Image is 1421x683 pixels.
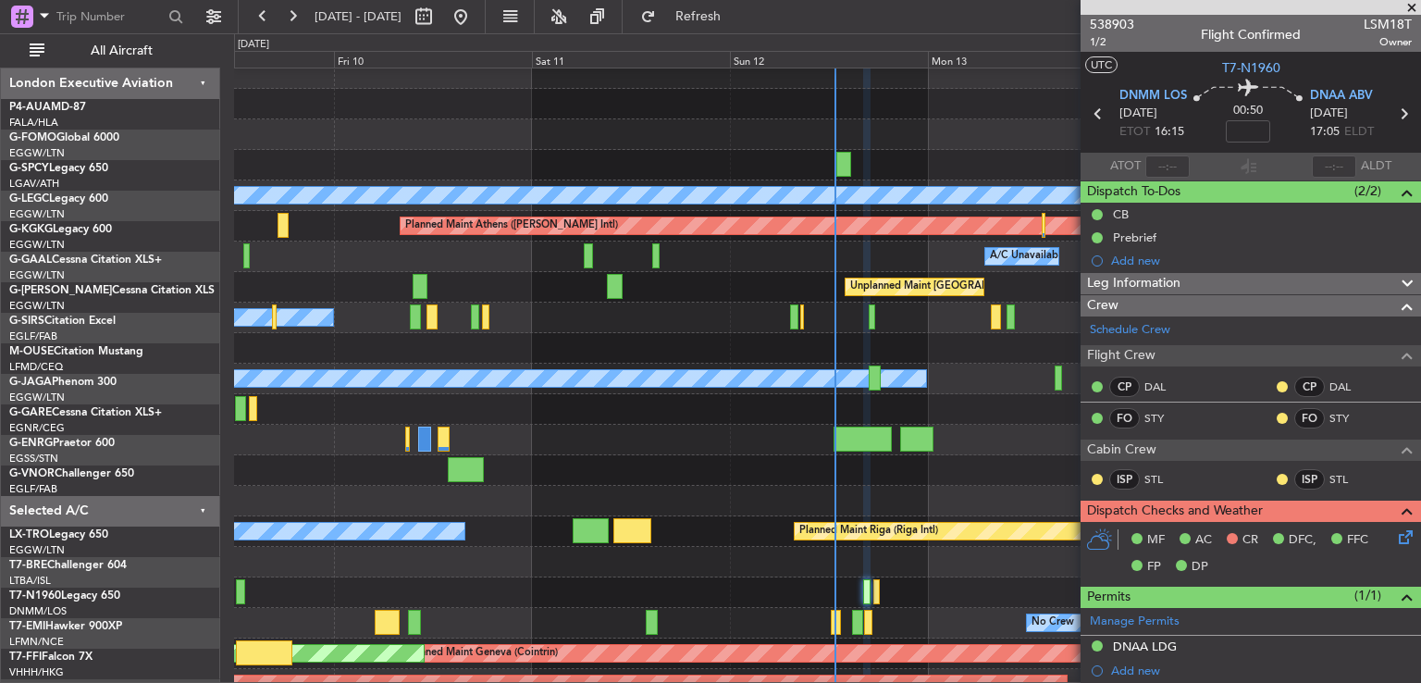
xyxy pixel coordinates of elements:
div: Planned Maint Athens ([PERSON_NAME] Intl) [405,212,618,240]
div: Unplanned Maint [GEOGRAPHIC_DATA] ([GEOGRAPHIC_DATA]) [850,273,1155,301]
div: FO [1109,408,1140,428]
span: G-SIRS [9,316,44,327]
span: Flight Crew [1087,345,1155,366]
span: Owner [1364,34,1412,50]
a: STY [1329,410,1371,427]
a: STL [1144,471,1186,488]
a: LGAV/ATH [9,177,59,191]
span: DFC, [1289,531,1316,550]
a: Manage Permits [1090,613,1180,631]
a: DNMM/LOS [9,604,67,618]
div: FO [1294,408,1325,428]
span: LX-TRO [9,529,49,540]
a: DAL [1144,379,1186,395]
a: FALA/HLA [9,116,58,130]
span: ATOT [1110,157,1141,176]
a: EGGW/LTN [9,268,65,282]
div: CP [1109,377,1140,397]
span: G-GARE [9,407,52,418]
span: [DATE] [1310,105,1348,123]
a: G-LEGCLegacy 600 [9,193,108,205]
div: ISP [1294,469,1325,490]
div: A/C Unavailable [990,242,1067,270]
span: G-LEGC [9,193,49,205]
a: EGGW/LTN [9,391,65,404]
a: LFMD/CEQ [9,360,63,374]
a: T7-N1960Legacy 650 [9,590,120,602]
a: T7-FFIFalcon 7X [9,652,93,663]
span: G-GAAL [9,255,52,266]
button: Refresh [632,2,743,31]
a: G-KGKGLegacy 600 [9,224,112,235]
span: ALDT [1361,157,1391,176]
span: [DATE] [1119,105,1157,123]
div: Add new [1111,663,1412,678]
div: Sat 11 [532,51,730,68]
span: FFC [1347,531,1368,550]
input: Trip Number [56,3,163,31]
span: T7-N1960 [1222,58,1280,78]
a: P4-AUAMD-87 [9,102,86,113]
div: CP [1294,377,1325,397]
span: ETOT [1119,123,1150,142]
span: ELDT [1344,123,1374,142]
div: [DATE] [238,37,269,53]
span: 1/2 [1090,34,1134,50]
a: Schedule Crew [1090,321,1170,340]
span: (1/1) [1354,586,1381,605]
span: DNMM LOS [1119,87,1187,106]
div: ISP [1109,469,1140,490]
span: Permits [1087,587,1131,608]
span: AC [1195,531,1212,550]
a: M-OUSECitation Mustang [9,346,143,357]
a: EGNR/CEG [9,421,65,435]
div: Fri 10 [334,51,532,68]
span: Refresh [660,10,737,23]
input: --:-- [1145,155,1190,178]
a: LFMN/NCE [9,635,64,649]
span: Cabin Crew [1087,440,1156,461]
div: Planned Maint Riga (Riga Intl) [799,517,938,545]
a: STL [1329,471,1371,488]
div: Sun 12 [730,51,928,68]
a: G-FOMOGlobal 6000 [9,132,119,143]
a: EGGW/LTN [9,299,65,313]
a: T7-BREChallenger 604 [9,560,127,571]
div: Flight Confirmed [1201,25,1301,44]
span: LSM18T [1364,15,1412,34]
a: G-GAALCessna Citation XLS+ [9,255,162,266]
span: Dispatch Checks and Weather [1087,501,1263,522]
span: Crew [1087,295,1118,317]
a: G-SIRSCitation Excel [9,316,116,327]
a: G-[PERSON_NAME]Cessna Citation XLS [9,285,215,296]
a: EGGW/LTN [9,543,65,557]
span: Dispatch To-Dos [1087,181,1180,203]
span: CR [1242,531,1258,550]
span: G-[PERSON_NAME] [9,285,112,296]
a: G-SPCYLegacy 650 [9,163,108,174]
a: G-VNORChallenger 650 [9,468,134,479]
span: MF [1147,531,1165,550]
span: G-SPCY [9,163,49,174]
div: Add new [1111,253,1412,268]
div: Planned Maint Geneva (Cointrin) [405,640,558,667]
span: G-JAGA [9,377,52,388]
a: EGSS/STN [9,452,58,466]
div: DNAA LDG [1113,639,1177,654]
span: DNAA ABV [1310,87,1373,106]
a: EGLF/FAB [9,329,57,343]
span: T7-BRE [9,560,47,571]
span: T7-FFI [9,652,42,663]
span: 00:50 [1233,102,1263,120]
a: LTBA/ISL [9,574,51,588]
a: VHHH/HKG [9,665,64,679]
div: CB [1113,206,1129,222]
a: EGGW/LTN [9,146,65,160]
a: G-GARECessna Citation XLS+ [9,407,162,418]
a: T7-EMIHawker 900XP [9,621,122,632]
span: G-FOMO [9,132,56,143]
a: EGGW/LTN [9,238,65,252]
div: No Crew [1032,609,1074,637]
span: DP [1192,558,1208,577]
span: (2/2) [1354,181,1381,201]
